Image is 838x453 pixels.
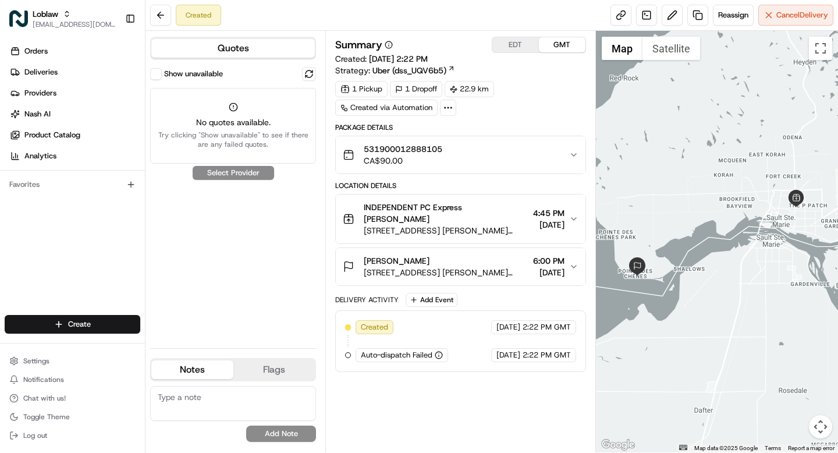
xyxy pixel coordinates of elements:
span: Knowledge Base [23,260,89,272]
a: Terms (opens in new tab) [765,445,781,451]
span: 2:22 PM GMT [523,322,571,332]
span: [DATE] [533,219,564,231]
span: Notifications [23,375,64,384]
span: Orders [24,46,48,56]
a: Uber (dss_UQV6b5) [372,65,455,76]
a: Orders [5,42,145,61]
div: Delivery Activity [335,295,399,305]
span: Chat with us! [23,394,66,403]
span: Analytics [24,151,56,161]
span: [STREET_ADDRESS] [PERSON_NAME][STREET_ADDRESS] [364,225,528,236]
input: Clear [30,75,192,87]
img: Google [599,437,637,452]
div: Past conversations [12,151,78,161]
button: Add Event [406,293,457,307]
label: Show unavailable [164,69,223,79]
span: Cancel Delivery [776,10,828,20]
img: Loblaw [9,9,28,28]
div: We're available if you need us! [52,123,160,132]
a: Powered byPylon [82,288,141,298]
button: Quotes [151,39,315,58]
h3: Summary [335,40,382,50]
img: 4920774857489_3d7f54699973ba98c624_72.jpg [24,111,45,132]
a: 📗Knowledge Base [7,256,94,277]
span: 6:00 PM [533,255,564,267]
button: 531900012888105CA$90.00 [336,136,585,174]
button: Create [5,315,140,334]
span: [PERSON_NAME] [364,255,429,267]
span: [PERSON_NAME] [36,181,94,190]
span: Log out [23,431,47,440]
span: CA$90.00 [364,155,442,167]
button: Show street map [602,37,642,60]
div: 22.9 km [445,81,494,97]
button: EDT [492,37,539,52]
img: Shah Alam [12,201,30,220]
button: [PERSON_NAME][STREET_ADDRESS] [PERSON_NAME][STREET_ADDRESS]6:00 PM[DATE] [336,248,585,285]
button: Map camera controls [809,415,832,438]
span: Create [68,319,91,330]
span: Auto-dispatch Failed [361,350,432,360]
img: 1736555255976-a54dd68f-1ca7-489b-9aae-adbdc363a1c4 [23,181,33,190]
div: 💻 [98,261,108,271]
button: Reassign [713,5,754,26]
div: Package Details [335,123,585,132]
a: Providers [5,84,145,102]
button: LoblawLoblaw[EMAIL_ADDRESS][DOMAIN_NAME] [5,5,120,33]
span: Toggle Theme [23,412,70,422]
span: Created [361,322,388,332]
button: Flags [233,360,315,379]
span: [DATE] [496,350,520,360]
p: Welcome 👋 [12,47,212,65]
button: Start new chat [198,115,212,129]
span: [STREET_ADDRESS] [PERSON_NAME][STREET_ADDRESS] [364,267,528,278]
div: Favorites [5,175,140,194]
a: Created via Automation [335,100,438,116]
a: Product Catalog [5,126,145,144]
button: Log out [5,427,140,444]
a: Report a map error [788,445,835,451]
a: 💻API Documentation [94,256,191,277]
button: [EMAIL_ADDRESS][DOMAIN_NAME] [33,20,116,29]
button: Notifications [5,371,140,388]
span: • [97,181,101,190]
div: 1 Pickup [335,81,388,97]
button: Loblaw [33,8,58,20]
button: Settings [5,353,140,369]
span: API Documentation [110,260,187,272]
span: Try clicking "Show unavailable" to see if there are any failed quotes. [158,130,308,149]
div: Location Details [335,181,585,190]
span: [DATE] [163,212,187,221]
span: [DATE] [496,322,520,332]
span: Deliveries [24,67,58,77]
span: [DATE] 2:22 PM [369,54,428,64]
span: Product Catalog [24,130,80,140]
div: Strategy: [335,65,455,76]
span: Settings [23,356,49,366]
button: See all [180,149,212,163]
div: 1 Dropoff [390,81,442,97]
span: Created: [335,53,428,65]
img: Nash [12,12,35,35]
button: Toggle fullscreen view [809,37,832,60]
button: CancelDelivery [758,5,833,26]
img: 1736555255976-a54dd68f-1ca7-489b-9aae-adbdc363a1c4 [12,111,33,132]
span: [PERSON_NAME] [PERSON_NAME] [36,212,154,221]
button: Chat with us! [5,390,140,406]
span: 531900012888105 [364,143,442,155]
span: 4:45 PM [533,207,564,219]
button: Show satellite imagery [642,37,700,60]
span: INDEPENDENT PC Express [PERSON_NAME] [364,201,528,225]
a: Nash AI [5,105,145,123]
button: INDEPENDENT PC Express [PERSON_NAME][STREET_ADDRESS] [PERSON_NAME][STREET_ADDRESS]4:45 PM[DATE] [336,194,585,243]
span: Uber (dss_UQV6b5) [372,65,446,76]
a: Deliveries [5,63,145,82]
span: Reassign [718,10,748,20]
a: Open this area in Google Maps (opens a new window) [599,437,637,452]
img: Grace Nketiah [12,169,30,188]
button: Keyboard shortcuts [679,445,687,450]
span: 2:22 PM GMT [523,350,571,360]
button: GMT [539,37,585,52]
